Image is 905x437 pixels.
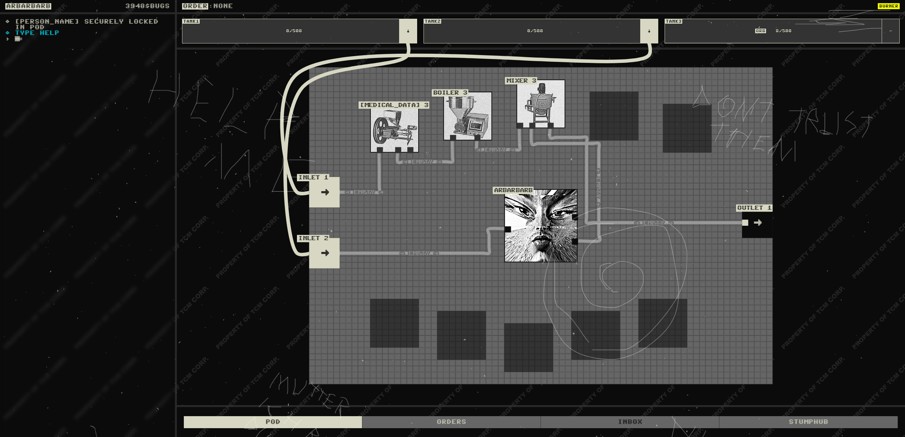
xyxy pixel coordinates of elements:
div: STUMPHUB [719,416,898,428]
span: › [5,36,10,42]
div: Pod [184,416,362,428]
div: $BUGS [125,4,170,9]
span: Type help [5,30,59,36]
div: █ [15,36,20,42]
button: BURNER [878,3,900,9]
span: [PERSON_NAME] securely locked in pod [5,19,170,30]
div: Inbox [541,416,719,428]
span: arbarbarb [5,3,51,10]
span: ◊ [5,19,10,25]
span: 3948 [125,4,145,9]
div: : NONE [182,4,233,9]
span: ORDER [182,3,208,10]
span: ◊ [5,30,10,36]
div: Orders [362,416,541,428]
